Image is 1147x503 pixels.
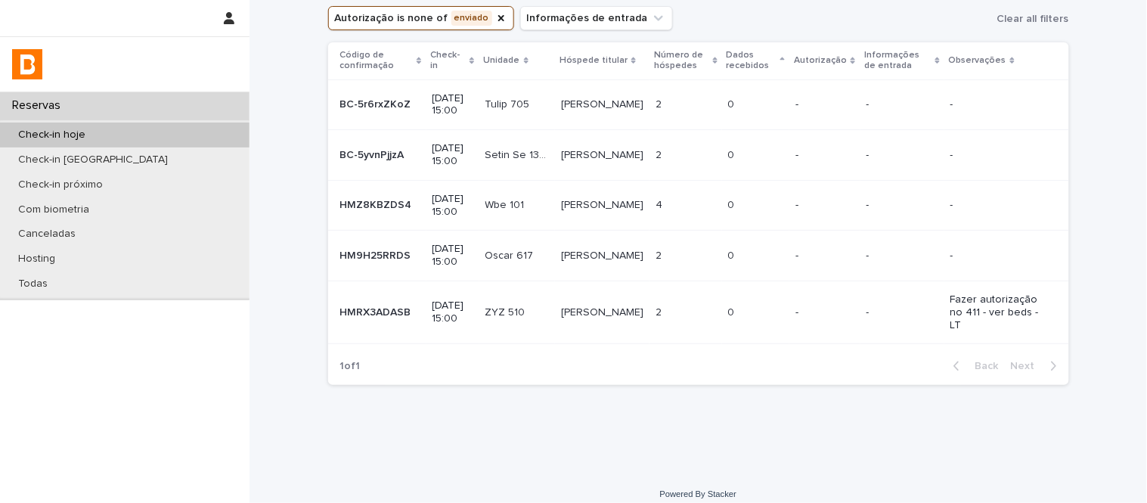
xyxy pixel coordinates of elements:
tr: HMZ8KBZDS4HMZ8KBZDS4 [DATE] 15:00Wbe 101Wbe 101 [PERSON_NAME][PERSON_NAME] 44 00 --- [328,180,1069,231]
img: zVaNuJHRTjyIjT5M9Xd5 [12,49,42,79]
p: Fazer autorização no 411 - ver beds - LT [950,293,1045,331]
p: [DATE] 15:00 [432,92,473,118]
p: Reservas [6,98,73,113]
p: - [795,250,854,262]
tr: HMRX3ADASBHMRX3ADASB [DATE] 15:00ZYZ 510ZYZ 510 [PERSON_NAME][PERSON_NAME] 22 00 --Fazer autoriza... [328,281,1069,343]
p: Tulip 705 [485,95,533,111]
p: Autorização [794,52,847,69]
p: HMRX3ADASB [340,303,414,319]
p: 0 [728,146,738,162]
p: [DATE] 15:00 [432,243,473,269]
p: [PERSON_NAME] [561,303,646,319]
p: 1 of 1 [328,348,373,385]
p: - [866,306,938,319]
p: [DATE] 15:00 [432,300,473,325]
p: - [866,149,938,162]
p: - [795,149,854,162]
p: HMZ8KBZDS4 [340,196,415,212]
p: 0 [728,196,738,212]
p: Dados recebidos [727,47,777,75]
button: Next [1005,359,1069,373]
p: Ana Carolina Paci [561,196,646,212]
p: - [795,98,854,111]
button: Autorização [328,6,514,30]
p: BC-5r6rxZKoZ [340,95,414,111]
p: Setin Se 1310 [485,146,552,162]
p: 4 [656,196,665,212]
p: HM9H25RRDS [340,247,414,262]
p: - [950,250,1045,262]
p: Observações [949,52,1006,69]
span: Clear all filters [997,14,1069,24]
p: - [795,306,854,319]
p: Hosting [6,253,67,265]
p: 2 [656,247,665,262]
p: Check-in [GEOGRAPHIC_DATA] [6,154,180,166]
p: BC-5yvnPjjzA [340,146,408,162]
p: 2 [656,303,665,319]
p: Com biometria [6,203,101,216]
p: - [950,199,1045,212]
p: - [866,98,938,111]
button: Clear all filters [991,8,1069,30]
tr: BC-5yvnPjjzABC-5yvnPjjzA [DATE] 15:00Setin Se 1310Setin Se 1310 [PERSON_NAME][PERSON_NAME] 22 00 --- [328,130,1069,181]
button: Back [941,359,1005,373]
p: [DATE] 15:00 [432,142,473,168]
p: Código de confirmação [340,47,414,75]
p: [DATE] 15:00 [432,193,473,219]
p: Hóspede titular [560,52,628,69]
p: Unidade [484,52,520,69]
p: Mario Vitor Carmezim [561,247,646,262]
p: - [866,250,938,262]
p: 0 [728,247,738,262]
p: 2 [656,146,665,162]
p: Cintia Goncalves [561,95,646,111]
p: 0 [728,303,738,319]
p: Número de hóspedes [654,47,709,75]
p: - [866,199,938,212]
p: Canceladas [6,228,88,241]
a: Powered By Stacker [660,489,736,498]
p: ZYZ 510 [485,303,529,319]
span: Back [966,361,999,371]
button: Informações de entrada [520,6,673,30]
p: 0 [728,95,738,111]
p: - [795,199,854,212]
p: - [950,98,1045,111]
p: Informações de entrada [865,47,932,75]
p: Wbe 101 [485,196,528,212]
p: Check-in hoje [6,129,98,141]
span: Next [1011,361,1044,371]
p: - [950,149,1045,162]
p: Check-in [431,47,467,75]
tr: BC-5r6rxZKoZBC-5r6rxZKoZ [DATE] 15:00Tulip 705Tulip 705 [PERSON_NAME][PERSON_NAME] 22 00 --- [328,79,1069,130]
p: 2 [656,95,665,111]
tr: HM9H25RRDSHM9H25RRDS [DATE] 15:00Oscar 617Oscar 617 [PERSON_NAME][PERSON_NAME] 22 00 --- [328,231,1069,281]
p: Check-in próximo [6,179,115,191]
p: [PERSON_NAME] [561,146,646,162]
p: Todas [6,278,60,290]
p: Oscar 617 [485,247,537,262]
